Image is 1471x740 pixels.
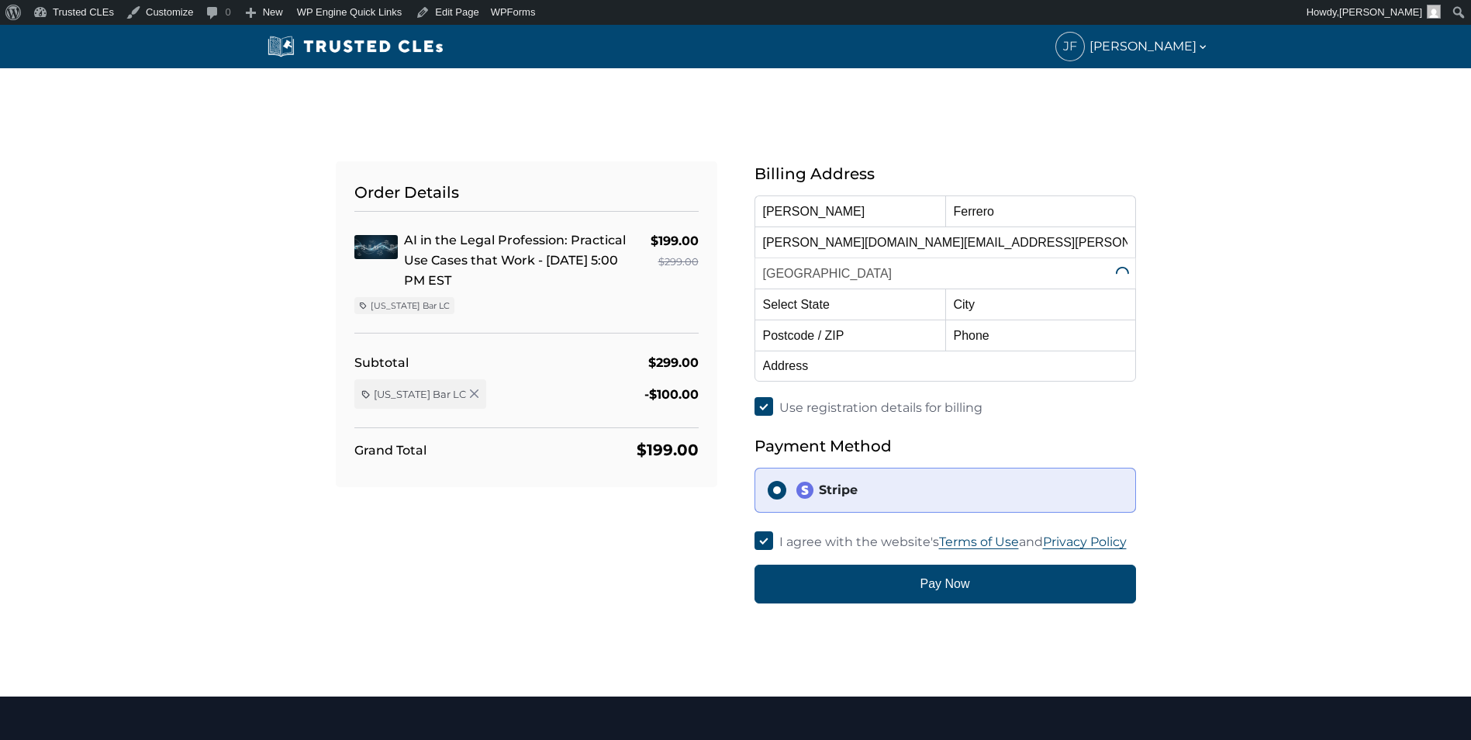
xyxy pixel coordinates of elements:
[754,226,1136,258] input: Email Address
[945,195,1136,226] input: Last Name
[354,235,398,259] img: AI in the Legal Profession: Practical Use Cases that Work - 10/15 - 5:00 PM EST
[644,384,699,405] div: -$100.00
[263,35,448,58] img: Trusted CLEs
[754,320,945,351] input: Postcode / ZIP
[754,434,1136,458] h5: Payment Method
[796,481,814,500] img: stripe
[939,534,1019,549] a: Terms of Use
[404,233,626,288] a: AI in the Legal Profession: Practical Use Cases that Work - [DATE] 5:00 PM EST
[354,180,699,212] h5: Order Details
[945,320,1136,351] input: Phone
[945,289,1136,320] input: City
[1056,33,1084,61] span: JF
[779,534,1127,549] span: I agree with the website's and
[354,440,426,461] div: Grand Total
[796,481,1123,500] div: Stripe
[637,437,699,462] div: $199.00
[651,230,699,251] div: $199.00
[1089,36,1209,57] span: [PERSON_NAME]
[779,400,982,415] span: Use registration details for billing
[354,352,409,373] div: Subtotal
[754,351,1136,382] input: Address
[651,251,699,272] div: $299.00
[754,195,945,226] input: First Name
[374,387,466,401] span: [US_STATE] Bar LC
[754,565,1136,603] button: Pay Now
[1339,6,1422,18] span: [PERSON_NAME]
[1043,534,1127,549] a: Privacy Policy
[754,161,1136,186] h5: Billing Address
[768,481,786,500] input: stripeStripe
[648,352,699,373] div: $299.00
[371,299,450,312] span: [US_STATE] Bar LC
